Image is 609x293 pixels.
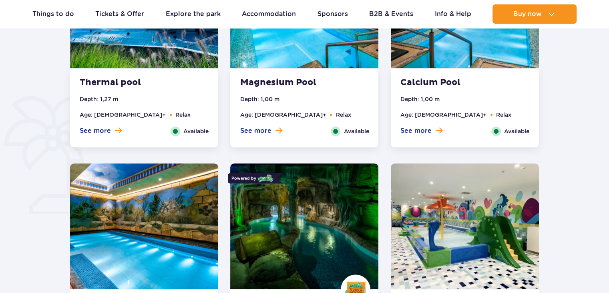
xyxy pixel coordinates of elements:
[183,127,209,136] span: Available
[32,4,74,24] a: Things to do
[80,110,166,119] li: Age: [DEMOGRAPHIC_DATA]+
[336,110,351,119] li: Relax
[504,127,529,136] span: Available
[95,4,144,24] a: Tickets & Offer
[242,4,296,24] a: Accommodation
[400,126,432,135] span: See more
[240,126,271,135] span: See more
[513,10,542,18] span: Buy now
[400,126,442,135] button: See more
[80,126,111,135] span: See more
[344,127,369,136] span: Available
[230,163,378,289] img: Mamba Adventure river
[496,110,511,119] li: Relax
[166,4,221,24] a: Explore the park
[240,77,337,88] strong: Magnesium Pool
[391,163,539,289] img: Baby pool Jay
[258,174,274,183] img: Mamba logo
[318,4,348,24] a: Sponsors
[435,4,471,24] a: Info & Help
[80,126,122,135] button: See more
[175,110,191,119] li: Relax
[80,95,118,104] li: Depth: 1,27 m
[80,77,177,88] strong: Thermal pool
[240,95,279,104] li: Depth: 1,00 m
[240,126,282,135] button: See more
[70,163,218,289] img: Lithium Pool
[228,173,277,183] div: Powered by
[400,77,497,88] strong: Calcium Pool
[240,110,326,119] li: Age: [DEMOGRAPHIC_DATA]+
[400,110,486,119] li: Age: [DEMOGRAPHIC_DATA]+
[492,4,577,24] button: Buy now
[400,95,440,104] li: Depth: 1,00 m
[369,4,413,24] a: B2B & Events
